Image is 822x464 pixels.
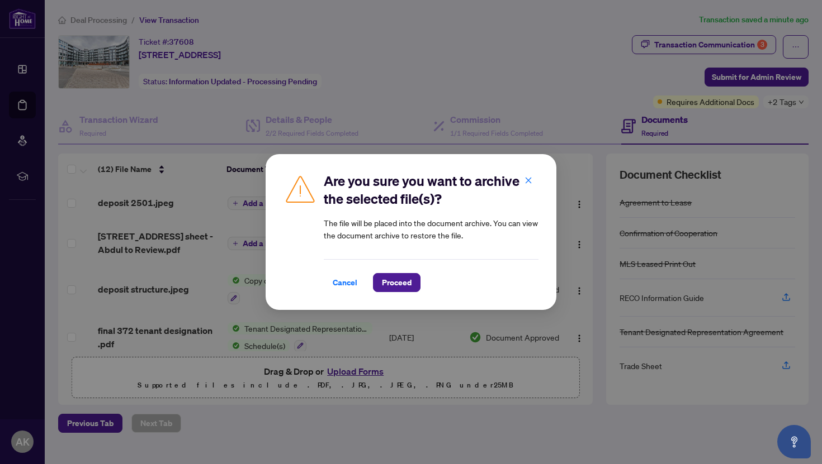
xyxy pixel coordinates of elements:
[777,425,811,458] button: Open asap
[333,274,357,291] span: Cancel
[324,217,538,241] article: The file will be placed into the document archive. You can view the document archive to restore t...
[373,273,421,292] button: Proceed
[324,273,366,292] button: Cancel
[284,172,317,205] img: Caution Icon
[382,274,412,291] span: Proceed
[525,176,532,184] span: close
[324,172,538,208] h2: Are you sure you want to archive the selected file(s)?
